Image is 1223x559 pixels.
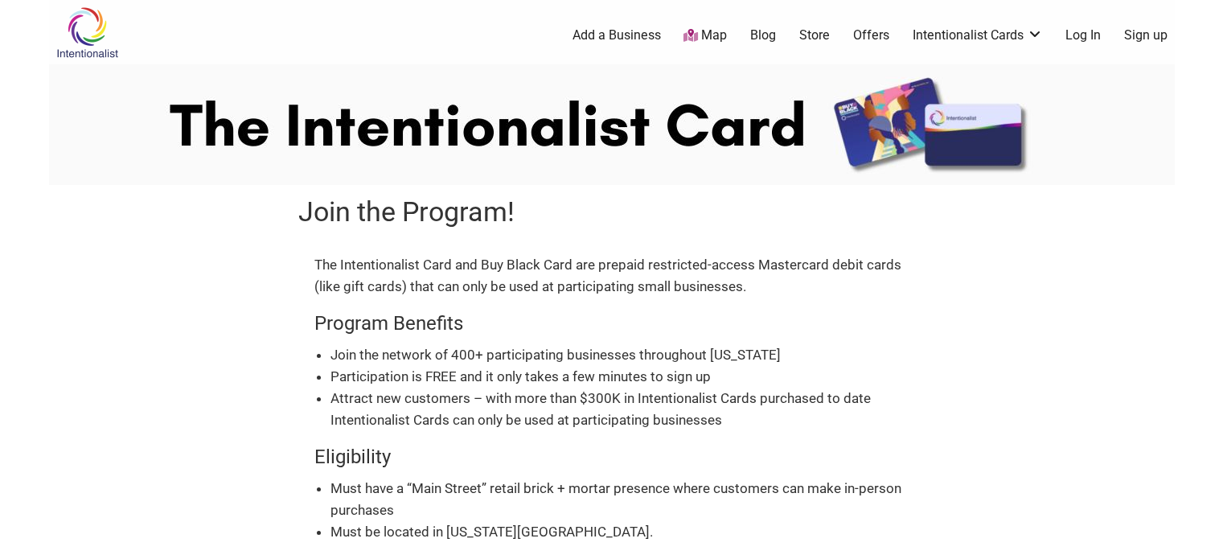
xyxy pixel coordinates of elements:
li: Must be located in [US_STATE][GEOGRAPHIC_DATA]. [330,521,909,543]
h4: Eligibility [314,444,909,471]
img: Intentionalist [49,6,125,59]
a: Store [799,27,830,44]
p: The Intentionalist Card and Buy Black Card are prepaid restricted-access Mastercard debit cards (... [314,254,909,298]
li: Join the network of 400+ participating businesses throughout [US_STATE] [330,344,909,366]
li: Must have a “Main Street” retail brick + mortar presence where customers can make in-person purch... [330,478,909,521]
li: Attract new customers – with more than $300K in Intentionalist Cards purchased to date Intentiona... [330,388,909,431]
a: Map [683,27,727,45]
h4: Program Benefits [314,310,909,338]
img: Intentionalist Card [49,64,1175,185]
h1: Join the Program! [298,193,925,232]
a: Intentionalist Cards [913,27,1043,44]
li: Participation is FREE and it only takes a few minutes to sign up [330,366,909,388]
a: Sign up [1124,27,1168,44]
a: Log In [1065,27,1101,44]
a: Blog [750,27,776,44]
a: Add a Business [573,27,661,44]
a: Offers [853,27,889,44]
